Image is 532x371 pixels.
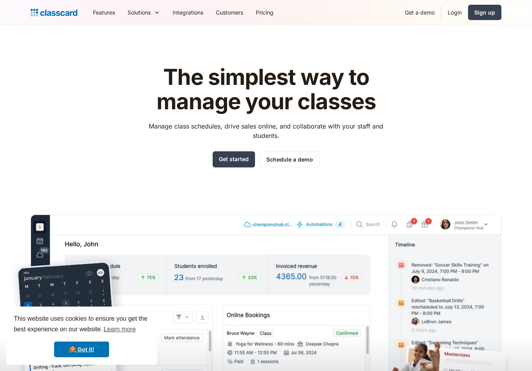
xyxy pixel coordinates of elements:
a: Features [87,4,121,21]
a: Customers [210,4,250,21]
a: Get started [213,151,255,167]
a: Sign up [468,5,501,20]
div: cookieconsent [6,307,157,365]
div: Solutions [128,8,151,17]
span: This website uses cookies to ensure you get the best experience on our website. [14,314,149,335]
div: Solutions [121,4,166,21]
a: Get a demo [399,4,441,21]
a: Login [441,4,468,21]
a: Integrations [166,4,210,21]
a: dismiss cookie message [54,342,109,357]
a: Pricing [250,4,280,21]
a: home [31,7,77,18]
h1: The simplest way to manage your classes [142,65,391,114]
p: Manage class schedules, drive sales online, and collaborate with your staff and students. [142,121,391,140]
div: Sign up [474,8,495,17]
a: learn more about cookies [102,323,137,335]
a: Schedule a demo [260,151,320,167]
